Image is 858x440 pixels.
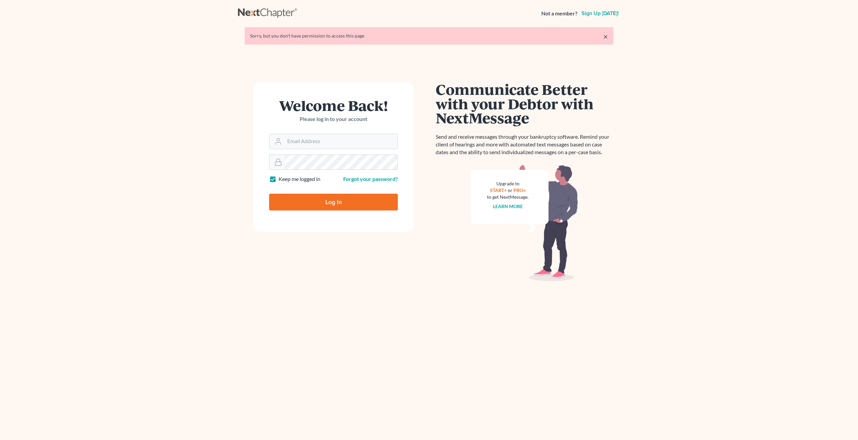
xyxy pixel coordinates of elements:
div: Upgrade to [487,180,529,187]
img: nextmessage_bg-59042aed3d76b12b5cd301f8e5b87938c9018125f34e5fa2b7a6b67550977c72.svg [471,164,578,281]
a: Forgot your password? [343,176,398,182]
h1: Welcome Back! [269,98,398,113]
a: Sign up [DATE]! [580,11,620,16]
input: Email Address [285,134,397,149]
a: × [603,33,608,41]
div: to get NextMessage. [487,194,529,200]
p: Send and receive messages through your bankruptcy software. Remind your client of hearings and mo... [436,133,613,156]
label: Keep me logged in [279,175,320,183]
span: or [508,187,512,193]
h1: Communicate Better with your Debtor with NextMessage [436,82,613,125]
strong: Not a member? [541,10,577,17]
a: PRO+ [513,187,526,193]
a: START+ [490,187,507,193]
input: Log In [269,194,398,210]
div: Sorry, but you don't have permission to access this page [250,33,608,39]
p: Please log in to your account [269,115,398,123]
a: Learn more [493,203,523,209]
